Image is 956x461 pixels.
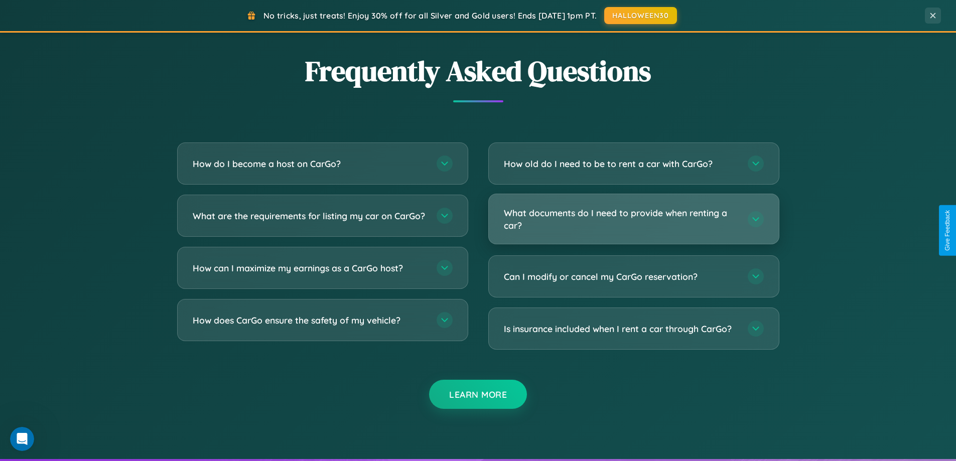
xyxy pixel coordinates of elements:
[504,270,738,283] h3: Can I modify or cancel my CarGo reservation?
[604,7,677,24] button: HALLOWEEN30
[10,427,34,451] iframe: Intercom live chat
[193,210,427,222] h3: What are the requirements for listing my car on CarGo?
[504,207,738,231] h3: What documents do I need to provide when renting a car?
[193,158,427,170] h3: How do I become a host on CarGo?
[504,158,738,170] h3: How old do I need to be to rent a car with CarGo?
[504,323,738,335] h3: Is insurance included when I rent a car through CarGo?
[177,52,779,90] h2: Frequently Asked Questions
[193,262,427,274] h3: How can I maximize my earnings as a CarGo host?
[429,380,527,409] button: Learn More
[193,314,427,327] h3: How does CarGo ensure the safety of my vehicle?
[944,210,951,251] div: Give Feedback
[263,11,597,21] span: No tricks, just treats! Enjoy 30% off for all Silver and Gold users! Ends [DATE] 1pm PT.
